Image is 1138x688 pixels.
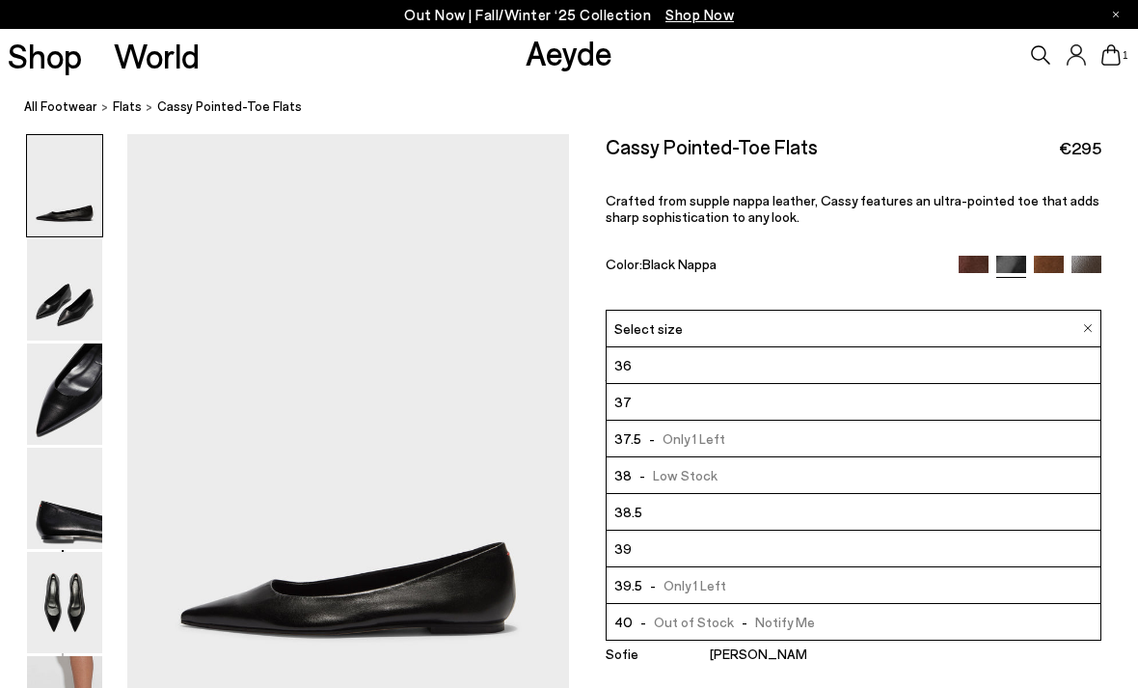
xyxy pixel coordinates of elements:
[27,448,102,549] img: Cassy Pointed-Toe Flats - Image 4
[614,427,641,451] span: 37.5
[114,39,200,72] a: World
[157,96,302,117] span: Cassy Pointed-Toe Flats
[113,96,142,117] a: flats
[614,318,683,339] span: Select size
[606,256,943,278] div: Color:
[710,646,806,662] p: [PERSON_NAME]
[27,239,102,341] img: Cassy Pointed-Toe Flats - Image 2
[642,573,726,597] span: Only 1 Left
[614,500,642,524] span: 38.5
[665,6,734,23] span: Navigate to /collections/new-in
[27,135,102,236] img: Cassy Pointed-Toe Flats - Image 1
[642,256,717,272] span: Black Nappa
[27,552,102,653] img: Cassy Pointed-Toe Flats - Image 5
[632,467,653,483] span: -
[633,610,816,634] span: Out of Stock Notify Me
[633,614,654,630] span: -
[614,353,632,377] span: 36
[24,96,97,117] a: All Footwear
[642,577,664,593] span: -
[1121,50,1130,61] span: 1
[641,430,663,447] span: -
[641,427,725,451] span: Only 1 Left
[632,463,718,487] span: Low Stock
[27,344,102,445] img: Cassy Pointed-Toe Flats - Image 3
[606,134,818,158] h2: Cassy Pointed-Toe Flats
[24,81,1138,134] nav: breadcrumb
[614,610,633,634] span: 40
[404,3,734,27] p: Out Now | Fall/Winter ‘25 Collection
[1059,136,1101,160] span: €295
[614,463,632,487] span: 38
[1101,44,1121,66] a: 1
[614,390,632,414] span: 37
[113,98,142,114] span: flats
[614,573,642,597] span: 39.5
[734,614,755,630] span: -
[606,646,702,662] p: Sofie
[606,192,1102,225] p: Crafted from supple nappa leather, Cassy features an ultra-pointed toe that adds sharp sophistica...
[526,32,612,72] a: Aeyde
[8,39,82,72] a: Shop
[614,537,632,561] span: 39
